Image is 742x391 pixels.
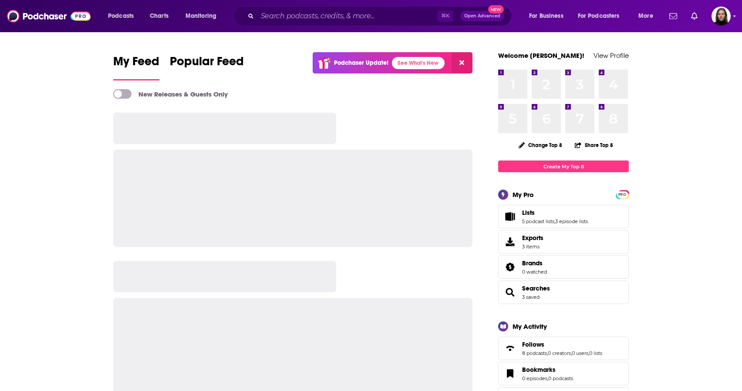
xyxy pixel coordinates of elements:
[547,350,548,356] span: ,
[437,10,453,22] span: ⌘ K
[513,322,547,331] div: My Activity
[529,10,563,22] span: For Business
[513,190,534,199] div: My Pro
[522,269,547,275] a: 0 watched
[574,137,614,154] button: Share Top 8
[594,51,629,60] a: View Profile
[712,7,731,26] span: Logged in as BevCat3
[501,261,519,273] a: Brands
[523,9,574,23] button: open menu
[522,218,554,224] a: 5 podcast lists
[522,350,547,356] a: 8 podcasts
[522,366,573,374] a: Bookmarks
[108,10,134,22] span: Podcasts
[547,375,548,381] span: ,
[571,350,572,356] span: ,
[522,341,602,348] a: Follows
[522,234,543,242] span: Exports
[464,14,500,18] span: Open Advanced
[334,59,388,67] p: Podchaser Update!
[522,341,544,348] span: Follows
[170,54,244,74] span: Popular Feed
[113,54,159,80] a: My Feed
[522,244,543,250] span: 3 items
[555,218,588,224] a: 3 episode lists
[589,350,602,356] a: 0 lists
[257,9,437,23] input: Search podcasts, credits, & more...
[522,284,550,292] a: Searches
[638,10,653,22] span: More
[498,205,629,228] span: Lists
[113,89,228,99] a: New Releases & Guests Only
[588,350,589,356] span: ,
[522,209,588,217] a: Lists
[102,9,145,23] button: open menu
[150,10,169,22] span: Charts
[179,9,228,23] button: open menu
[617,191,627,198] span: PRO
[572,9,632,23] button: open menu
[712,7,731,26] button: Show profile menu
[498,230,629,254] a: Exports
[513,140,567,150] button: Change Top 8
[170,54,244,80] a: Popular Feed
[501,236,519,248] span: Exports
[498,255,629,279] span: Brands
[7,8,91,24] img: Podchaser - Follow, Share and Rate Podcasts
[522,209,535,217] span: Lists
[501,342,519,354] a: Follows
[498,160,629,172] a: Create My Top 8
[572,350,588,356] a: 0 users
[144,9,174,23] a: Charts
[554,218,555,224] span: ,
[392,57,445,69] a: See What's New
[712,7,731,26] img: User Profile
[578,10,620,22] span: For Podcasters
[688,9,701,23] a: Show notifications dropdown
[501,368,519,380] a: Bookmarks
[522,294,540,300] a: 3 saved
[522,375,547,381] a: 0 episodes
[242,6,520,26] div: Search podcasts, credits, & more...
[498,362,629,385] span: Bookmarks
[488,5,504,13] span: New
[548,375,573,381] a: 0 podcasts
[666,9,681,23] a: Show notifications dropdown
[632,9,664,23] button: open menu
[185,10,216,22] span: Monitoring
[617,191,627,197] a: PRO
[113,54,159,74] span: My Feed
[548,350,571,356] a: 0 creators
[522,259,543,267] span: Brands
[498,337,629,360] span: Follows
[522,366,556,374] span: Bookmarks
[501,286,519,298] a: Searches
[460,11,504,21] button: Open AdvancedNew
[522,259,547,267] a: Brands
[498,51,584,60] a: Welcome [PERSON_NAME]!
[501,211,519,223] a: Lists
[498,281,629,304] span: Searches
